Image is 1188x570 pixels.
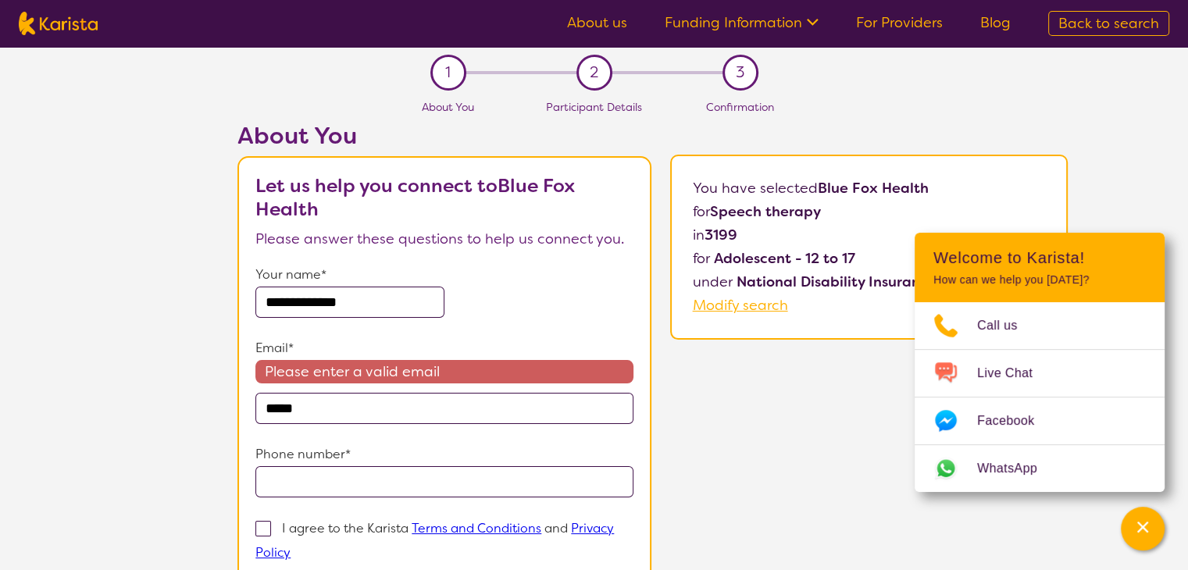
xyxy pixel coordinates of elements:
[693,176,1046,317] p: You have selected
[736,61,744,84] span: 3
[933,248,1146,267] h2: Welcome to Karista!
[977,409,1053,433] span: Facebook
[915,445,1165,492] a: Web link opens in a new tab.
[412,520,541,536] a: Terms and Conditions
[818,179,929,198] b: Blue Fox Health
[422,100,474,114] span: About You
[255,443,633,466] p: Phone number*
[1048,11,1169,36] a: Back to search
[915,302,1165,492] ul: Choose channel
[977,362,1051,385] span: Live Chat
[19,12,98,35] img: Karista logo
[710,202,821,221] b: Speech therapy
[255,263,633,287] p: Your name*
[255,227,633,251] p: Please answer these questions to help us connect you.
[705,226,737,244] b: 3199
[977,314,1036,337] span: Call us
[1058,14,1159,33] span: Back to search
[445,61,451,84] span: 1
[237,122,651,150] h2: About You
[693,200,1046,223] p: for
[546,100,642,114] span: Participant Details
[706,100,774,114] span: Confirmation
[255,520,614,561] p: I agree to the Karista and
[255,360,633,383] span: Please enter a valid email
[693,223,1046,247] p: in
[693,296,788,315] a: Modify search
[980,13,1011,32] a: Blog
[714,249,855,268] b: Adolescent - 12 to 17
[1121,507,1165,550] button: Channel Menu
[567,13,627,32] a: About us
[255,337,633,360] p: Email*
[590,61,598,84] span: 2
[693,270,1046,294] p: under .
[693,247,1046,270] p: for
[915,233,1165,492] div: Channel Menu
[255,173,575,222] b: Let us help you connect to Blue Fox Health
[665,13,819,32] a: Funding Information
[856,13,943,32] a: For Providers
[737,273,1043,291] b: National Disability Insurance Scheme (NDIS)
[933,273,1146,287] p: How can we help you [DATE]?
[977,457,1056,480] span: WhatsApp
